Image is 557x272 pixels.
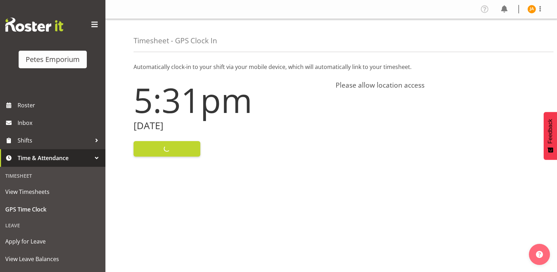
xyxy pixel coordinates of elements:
[18,100,102,110] span: Roster
[26,54,80,65] div: Petes Emporium
[547,119,553,144] span: Feedback
[18,153,91,163] span: Time & Attendance
[2,183,104,201] a: View Timesheets
[2,169,104,183] div: Timesheet
[2,250,104,268] a: View Leave Balances
[2,218,104,233] div: Leave
[2,201,104,218] a: GPS Time Clock
[134,63,529,71] p: Automatically clock-in to your shift via your mobile device, which will automatically link to you...
[336,81,529,89] h4: Please allow location access
[5,18,63,32] img: Rosterit website logo
[18,118,102,128] span: Inbox
[2,233,104,250] a: Apply for Leave
[5,236,100,247] span: Apply for Leave
[134,81,327,119] h1: 5:31pm
[536,251,543,258] img: help-xxl-2.png
[18,135,91,146] span: Shifts
[5,204,100,215] span: GPS Time Clock
[527,5,536,13] img: jeseryl-armstrong10788.jpg
[5,186,100,197] span: View Timesheets
[5,254,100,264] span: View Leave Balances
[134,37,217,45] h4: Timesheet - GPS Clock In
[134,120,327,131] h2: [DATE]
[544,112,557,160] button: Feedback - Show survey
